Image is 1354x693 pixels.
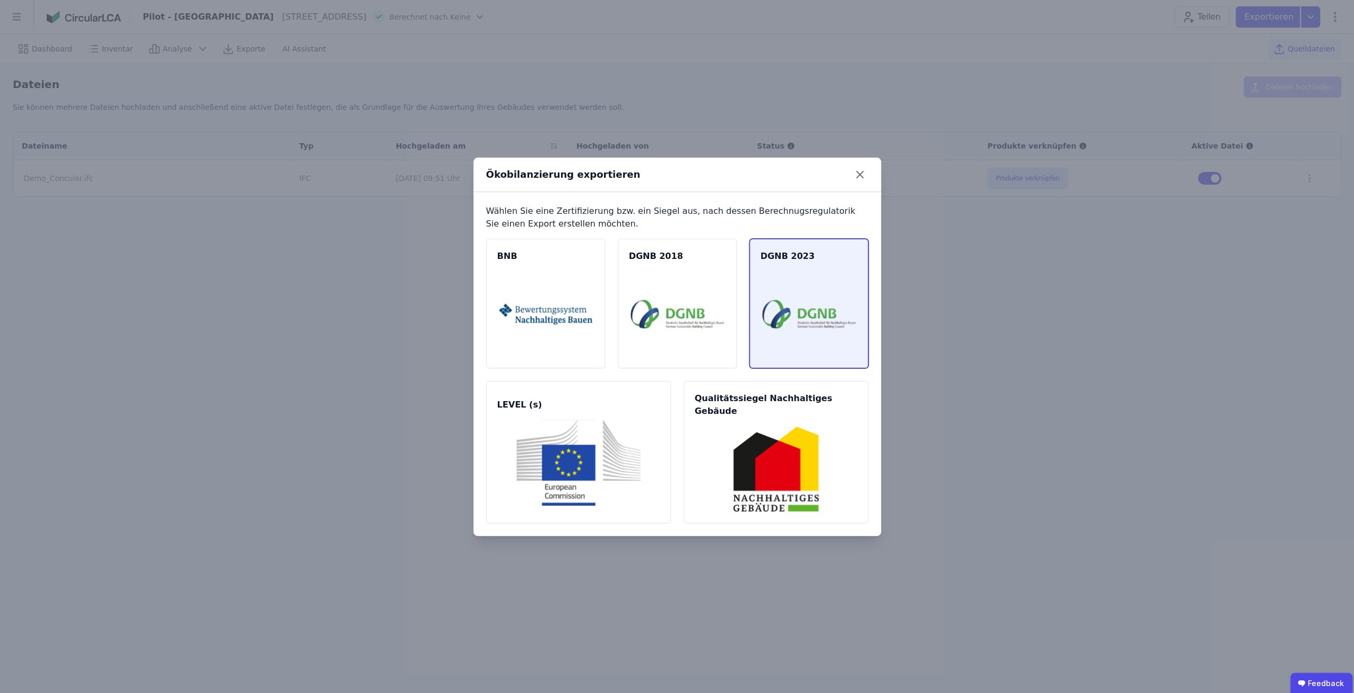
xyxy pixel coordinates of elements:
span: DGNB 2023 [761,250,857,263]
img: bnb [499,271,592,357]
img: dgnb18 [631,271,724,357]
img: qng [696,426,856,512]
img: dgnb23 [762,271,856,357]
div: Wählen Sie eine Zertifizierung bzw. ein Siegel aus, nach dessen Berechnugsregulatorik Sie einen E... [486,205,868,230]
span: LEVEL (s) [497,399,660,411]
img: levels [499,420,658,506]
span: DGNB 2018 [629,250,726,263]
span: BNB [497,250,594,263]
div: Ökobilanzierung exportieren [486,167,641,182]
span: Qualitätssiegel Nachhaltiges Gebäude [695,392,857,418]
